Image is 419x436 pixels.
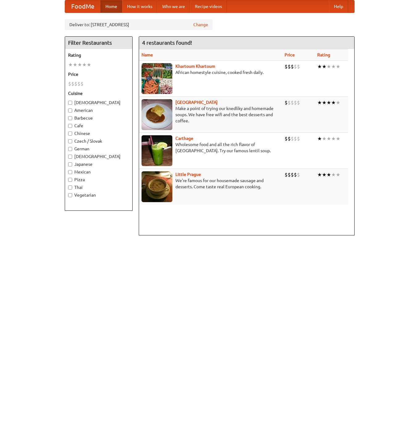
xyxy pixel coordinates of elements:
[82,61,87,68] li: ★
[68,177,129,183] label: Pizza
[175,136,193,141] a: Carthage
[122,0,157,13] a: How it works
[288,63,291,70] li: $
[190,0,227,13] a: Recipe videos
[87,61,91,68] li: ★
[74,80,77,87] li: $
[285,99,288,106] li: $
[68,80,71,87] li: $
[142,52,153,57] a: Name
[68,193,72,197] input: Vegetarian
[142,177,280,190] p: We're famous for our housemade sausage and desserts. Come taste real European cooking.
[68,138,129,144] label: Czech / Slovak
[68,155,72,159] input: [DEMOGRAPHIC_DATA]
[101,0,122,13] a: Home
[68,101,72,105] input: [DEMOGRAPHIC_DATA]
[142,141,280,154] p: Wholesome food and all the rich flavor of [GEOGRAPHIC_DATA]. Try our famous lentil soup.
[142,69,280,75] p: African homestyle cuisine, cooked fresh daily.
[317,99,322,106] li: ★
[336,135,340,142] li: ★
[331,135,336,142] li: ★
[288,171,291,178] li: $
[68,132,72,136] input: Chinese
[142,99,172,130] img: czechpoint.jpg
[294,63,297,70] li: $
[68,52,129,58] h5: Rating
[68,116,72,120] input: Barbecue
[317,135,322,142] li: ★
[288,99,291,106] li: $
[297,135,300,142] li: $
[285,63,288,70] li: $
[68,184,129,190] label: Thai
[68,170,72,174] input: Mexican
[157,0,190,13] a: Who we are
[294,171,297,178] li: $
[327,99,331,106] li: ★
[322,63,327,70] li: ★
[175,64,215,69] a: Khartoum Khartoum
[294,135,297,142] li: $
[331,63,336,70] li: ★
[65,19,213,30] div: Deliver to: [STREET_ADDRESS]
[288,135,291,142] li: $
[285,135,288,142] li: $
[317,63,322,70] li: ★
[329,0,348,13] a: Help
[68,107,129,113] label: American
[68,61,73,68] li: ★
[77,80,80,87] li: $
[193,22,208,28] a: Change
[73,61,77,68] li: ★
[291,63,294,70] li: $
[68,146,129,152] label: German
[317,52,330,57] a: Rating
[297,171,300,178] li: $
[285,52,295,57] a: Price
[65,37,132,49] h4: Filter Restaurants
[68,100,129,106] label: [DEMOGRAPHIC_DATA]
[327,135,331,142] li: ★
[77,61,82,68] li: ★
[331,171,336,178] li: ★
[297,63,300,70] li: $
[175,172,201,177] a: Little Prague
[68,139,72,143] input: Czech / Slovak
[322,135,327,142] li: ★
[68,108,72,112] input: American
[68,115,129,121] label: Barbecue
[322,99,327,106] li: ★
[336,99,340,106] li: ★
[327,63,331,70] li: ★
[65,0,101,13] a: FoodMe
[68,161,129,167] label: Japanese
[142,105,280,124] p: Make a point of trying our knedlíky and homemade soups. We have free wifi and the best desserts a...
[68,185,72,189] input: Thai
[71,80,74,87] li: $
[68,192,129,198] label: Vegetarian
[291,171,294,178] li: $
[68,162,72,166] input: Japanese
[68,123,129,129] label: Cafe
[80,80,84,87] li: $
[294,99,297,106] li: $
[142,135,172,166] img: carthage.jpg
[68,124,72,128] input: Cafe
[142,63,172,94] img: khartoum.jpg
[68,178,72,182] input: Pizza
[327,171,331,178] li: ★
[68,130,129,137] label: Chinese
[322,171,327,178] li: ★
[175,100,218,105] b: [GEOGRAPHIC_DATA]
[68,90,129,96] h5: Cuisine
[68,71,129,77] h5: Price
[142,40,192,46] ng-pluralize: 4 restaurants found!
[68,153,129,160] label: [DEMOGRAPHIC_DATA]
[336,63,340,70] li: ★
[68,169,129,175] label: Mexican
[291,99,294,106] li: $
[336,171,340,178] li: ★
